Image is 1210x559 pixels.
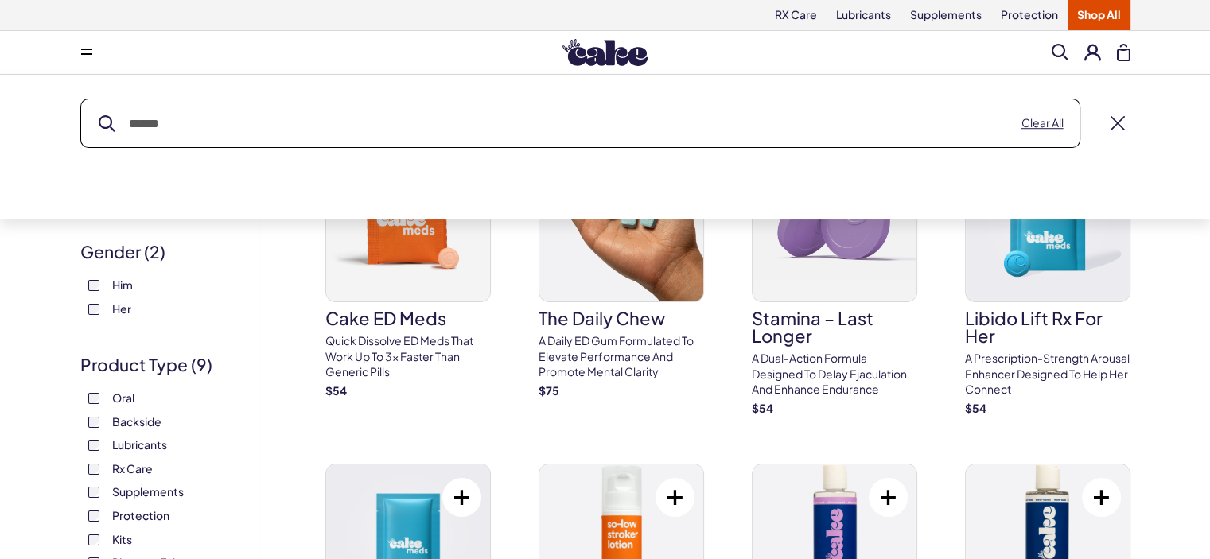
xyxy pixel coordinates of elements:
[88,534,99,545] input: Kits
[88,510,99,522] input: Protection
[112,411,161,432] span: Backside
[112,529,132,549] span: Kits
[112,274,133,295] span: Him
[88,280,99,291] input: Him
[1021,115,1064,131] button: Clear All
[752,351,917,398] p: A dual-action formula designed to delay ejaculation and enhance endurance
[325,145,491,398] a: Cake ED MedsCake ED MedsQuick dissolve ED Meds that work up to 3x faster than generic pills$54
[539,383,559,398] strong: $ 75
[326,146,490,301] img: Cake ED Meds
[325,333,491,380] p: Quick dissolve ED Meds that work up to 3x faster than generic pills
[753,146,916,301] img: Stamina – Last Longer
[965,401,986,415] strong: $ 54
[965,351,1130,398] p: A prescription-strength arousal enhancer designed to help her connect
[325,383,347,398] strong: $ 54
[88,464,99,475] input: Rx Care
[112,298,131,319] span: Her
[88,487,99,498] input: Supplements
[539,333,704,380] p: A Daily ED Gum Formulated To Elevate Performance And Promote Mental Clarity
[539,146,703,301] img: The Daily Chew
[752,309,917,344] h3: Stamina – Last Longer
[88,304,99,315] input: Her
[88,417,99,428] input: Backside
[88,393,99,404] input: Oral
[752,401,773,415] strong: $ 54
[112,481,184,502] span: Supplements
[112,434,167,455] span: Lubricants
[539,309,704,327] h3: The Daily Chew
[112,387,134,408] span: Oral
[88,440,99,451] input: Lubricants
[539,145,704,398] a: The Daily ChewThe Daily ChewA Daily ED Gum Formulated To Elevate Performance And Promote Mental C...
[112,458,153,479] span: Rx Care
[966,146,1130,301] img: Libido Lift Rx For Her
[325,309,491,327] h3: Cake ED Meds
[965,145,1130,416] a: Libido Lift Rx For HerLibido Lift Rx For HerA prescription-strength arousal enhancer designed to ...
[965,309,1130,344] h3: Libido Lift Rx For Her
[752,145,917,416] a: Stamina – Last LongerStamina – Last LongerA dual-action formula designed to delay ejaculation and...
[562,39,648,66] img: Hello Cake
[112,505,169,526] span: Protection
